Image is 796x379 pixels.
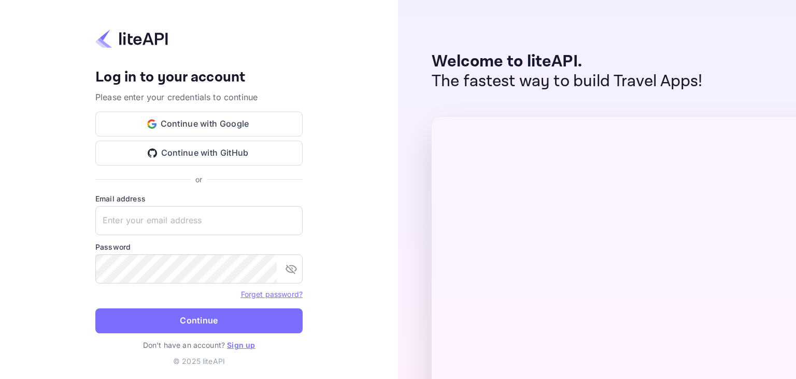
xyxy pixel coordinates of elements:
[281,259,302,279] button: toggle password visibility
[173,356,225,367] p: © 2025 liteAPI
[95,91,303,103] p: Please enter your credentials to continue
[95,308,303,333] button: Continue
[95,193,303,204] label: Email address
[95,340,303,350] p: Don't have an account?
[432,52,703,72] p: Welcome to liteAPI.
[95,69,303,87] h4: Log in to your account
[195,174,202,185] p: or
[95,241,303,252] label: Password
[241,290,303,299] a: Forget password?
[95,141,303,166] button: Continue with GitHub
[95,206,303,235] input: Enter your email address
[241,289,303,299] a: Forget password?
[95,112,303,137] button: Continue with Google
[432,72,703,91] p: The fastest way to build Travel Apps!
[227,341,255,349] a: Sign up
[95,29,168,49] img: liteapi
